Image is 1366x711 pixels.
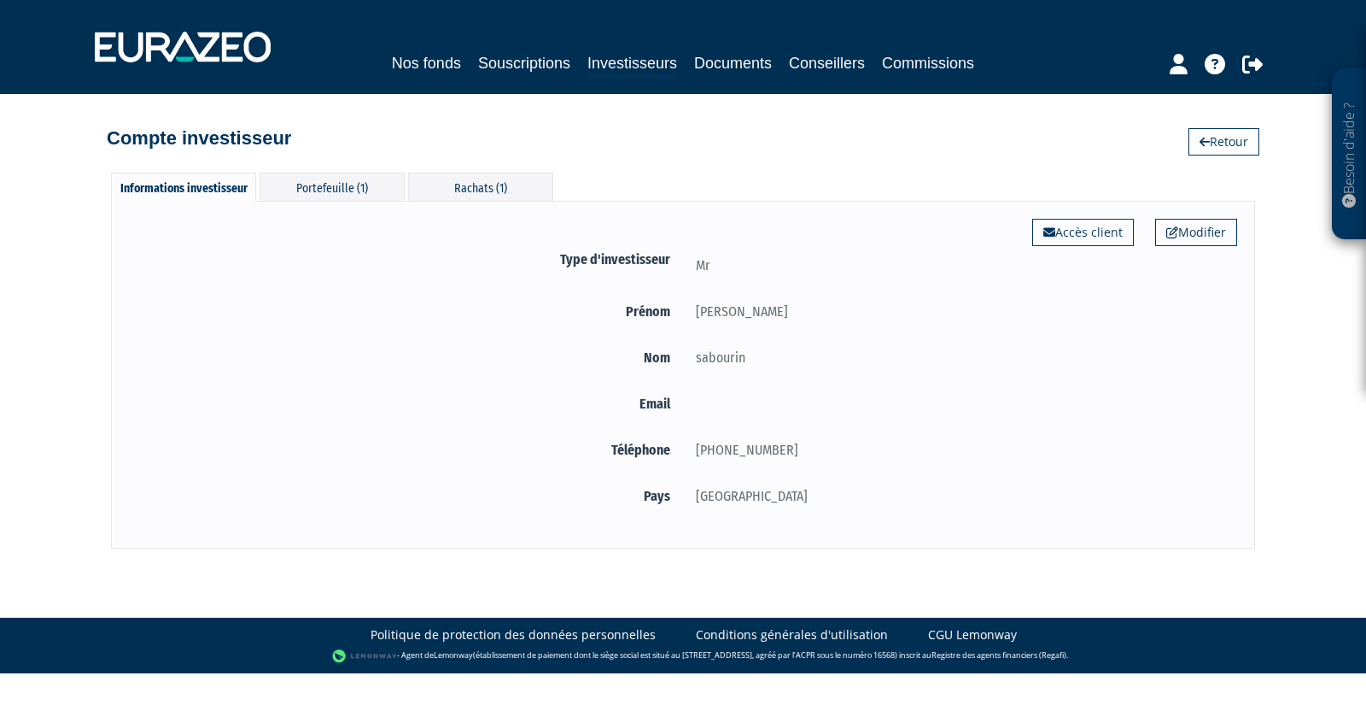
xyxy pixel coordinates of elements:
[1340,78,1359,232] p: Besoin d'aide ?
[587,51,677,78] a: Investisseurs
[683,485,1237,507] div: [GEOGRAPHIC_DATA]
[129,249,683,270] label: Type d'investisseur
[931,650,1066,661] a: Registre des agents financiers (Regafi)
[683,347,1237,368] div: sabourin
[1188,128,1259,156] a: Retour
[478,51,570,75] a: Souscriptions
[694,51,772,75] a: Documents
[882,51,974,75] a: Commissions
[371,626,656,643] a: Politique de protection des données personnelles
[17,648,1349,665] div: - Agent de (établissement de paiement dont le siège social est situé au [STREET_ADDRESS], agréé p...
[260,173,405,201] div: Portefeuille (1)
[332,648,398,665] img: logo-lemonway.png
[392,51,461,75] a: Nos fonds
[696,626,888,643] a: Conditions générales d'utilisation
[683,255,1237,276] div: Mr
[129,485,683,507] label: Pays
[928,626,1017,643] a: CGU Lemonway
[129,301,683,322] label: Prénom
[107,128,291,149] h4: Compte investisseur
[683,439,1237,461] div: [PHONE_NUMBER]
[789,51,865,75] a: Conseillers
[129,393,683,414] label: Email
[129,347,683,368] label: Nom
[1032,219,1134,246] a: Accès client
[95,32,271,62] img: 1732889491-logotype_eurazeo_blanc_rvb.png
[129,439,683,461] label: Téléphone
[408,173,553,201] div: Rachats (1)
[1155,219,1237,246] a: Modifier
[434,650,473,661] a: Lemonway
[683,301,1237,322] div: [PERSON_NAME]
[111,173,256,202] div: Informations investisseur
